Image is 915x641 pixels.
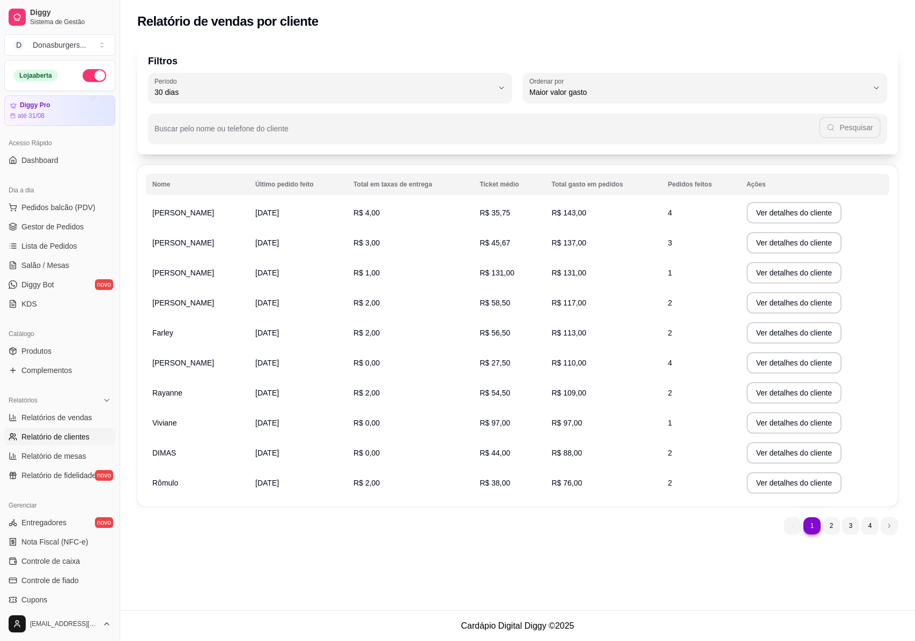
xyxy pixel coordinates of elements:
[661,174,740,195] th: Pedidos feitos
[747,232,842,254] button: Ver detalhes do cliente
[803,517,821,534] li: pagination item 1 active
[881,517,898,534] li: next page button
[551,299,586,307] span: R$ 117,00
[255,479,279,487] span: [DATE]
[747,292,842,314] button: Ver detalhes do cliente
[33,40,86,50] div: Donasburgers ...
[154,77,180,86] label: Período
[4,135,115,152] div: Acesso Rápido
[668,359,672,367] span: 4
[551,359,586,367] span: R$ 110,00
[668,299,672,307] span: 2
[4,514,115,531] a: Entregadoresnovo
[21,241,77,251] span: Lista de Pedidos
[21,556,80,567] span: Controle de caixa
[551,449,582,457] span: R$ 88,00
[353,479,380,487] span: R$ 2,00
[479,389,510,397] span: R$ 54,50
[255,299,279,307] span: [DATE]
[551,238,586,247] span: R$ 137,00
[668,269,672,277] span: 1
[30,8,111,18] span: Diggy
[747,322,842,344] button: Ver detalhes do cliente
[668,419,672,427] span: 1
[551,329,586,337] span: R$ 113,00
[4,611,115,637] button: [EMAIL_ADDRESS][DOMAIN_NAME]
[668,479,672,487] span: 2
[255,419,279,427] span: [DATE]
[353,359,380,367] span: R$ 0,00
[551,479,582,487] span: R$ 76,00
[21,202,95,213] span: Pedidos balcão (PDV)
[551,269,586,277] span: R$ 131,00
[668,449,672,457] span: 2
[4,182,115,199] div: Dia a dia
[255,329,279,337] span: [DATE]
[4,428,115,445] a: Relatório de clientes
[154,87,493,98] span: 30 dias
[137,13,319,30] h2: Relatório de vendas por cliente
[668,329,672,337] span: 2
[353,238,380,247] span: R$ 3,00
[4,591,115,608] a: Cupons
[4,295,115,312] a: KDS
[21,431,90,442] span: Relatório de clientes
[146,174,249,195] th: Nome
[152,299,214,307] span: [PERSON_NAME]
[747,202,842,223] button: Ver detalhes do cliente
[479,449,510,457] span: R$ 44,00
[529,87,868,98] span: Maior valor gasto
[255,389,279,397] span: [DATE]
[249,174,347,195] th: Último pedido feito
[20,101,50,109] article: Diggy Pro
[747,382,842,404] button: Ver detalhes do cliente
[152,329,173,337] span: Farley
[4,572,115,589] a: Controle de fiado
[551,208,586,217] span: R$ 143,00
[255,238,279,247] span: [DATE]
[4,553,115,570] a: Controle de caixa
[4,467,115,484] a: Relatório de fidelidadenovo
[4,199,115,216] button: Pedidos balcão (PDV)
[21,536,88,547] span: Nota Fiscal (NFC-e)
[21,517,67,528] span: Entregadores
[353,389,380,397] span: R$ 2,00
[21,221,84,232] span: Gestor de Pedidos
[148,54,887,69] p: Filtros
[4,497,115,514] div: Gerenciar
[347,174,473,195] th: Total em taxas de entrega
[152,479,178,487] span: Rômulo
[353,449,380,457] span: R$ 0,00
[479,359,510,367] span: R$ 27,50
[353,329,380,337] span: R$ 2,00
[779,512,903,540] nav: pagination navigation
[21,346,51,356] span: Produtos
[30,18,111,26] span: Sistema de Gestão
[747,472,842,494] button: Ver detalhes do cliente
[861,517,879,534] li: pagination item 4
[823,517,840,534] li: pagination item 2
[21,451,86,461] span: Relatório de mesas
[21,260,69,271] span: Salão / Mesas
[479,269,514,277] span: R$ 131,00
[148,73,512,103] button: Período30 dias
[21,279,54,290] span: Diggy Bot
[83,69,106,82] button: Alterar Status
[21,365,72,376] span: Complementos
[9,396,38,405] span: Relatórios
[668,238,672,247] span: 3
[152,449,176,457] span: DIMAS
[152,269,214,277] span: [PERSON_NAME]
[551,419,582,427] span: R$ 97,00
[4,325,115,342] div: Catálogo
[120,610,915,641] footer: Cardápio Digital Diggy © 2025
[4,237,115,255] a: Lista de Pedidos
[353,419,380,427] span: R$ 0,00
[21,594,47,605] span: Cupons
[152,238,214,247] span: [PERSON_NAME]
[13,40,24,50] span: D
[4,533,115,550] a: Nota Fiscal (NFC-e)
[152,419,177,427] span: Viviane
[21,299,37,309] span: KDS
[4,95,115,126] a: Diggy Proaté 31/08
